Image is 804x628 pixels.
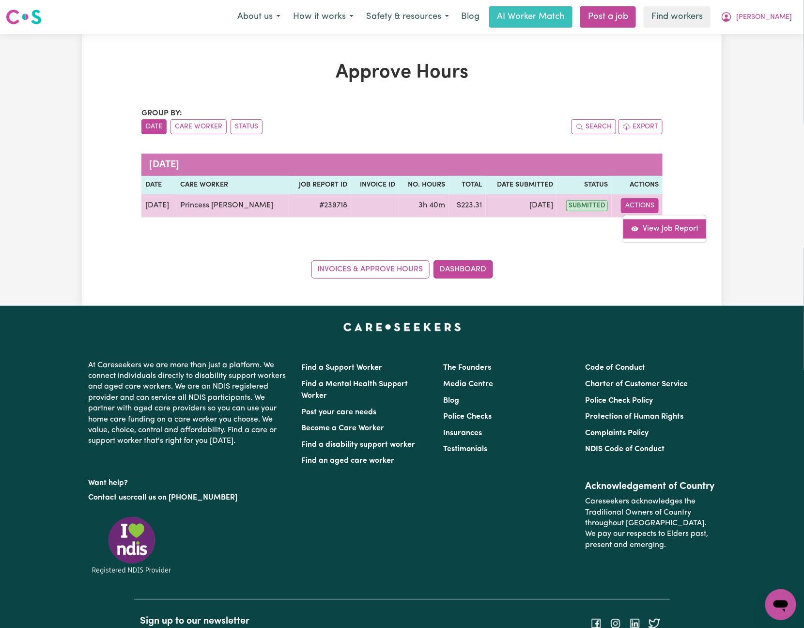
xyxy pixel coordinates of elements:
[443,429,482,437] a: Insurances
[287,7,360,27] button: How it works
[88,356,290,451] p: At Careseekers we are more than just a platform. We connect individuals directly to disability su...
[88,488,290,507] p: or
[141,110,182,117] span: Group by:
[586,429,649,437] a: Complaints Policy
[455,6,485,28] a: Blog
[590,619,602,627] a: Follow Careseekers on Facebook
[360,7,455,27] button: Safety & resources
[557,176,612,194] th: Status
[301,441,415,449] a: Find a disability support worker
[586,492,716,554] p: Careseekers acknowledges the Traditional Owners of Country throughout [GEOGRAPHIC_DATA]. We pay o...
[88,515,175,576] img: Registered NDIS provider
[141,176,176,194] th: Date
[301,380,408,400] a: Find a Mental Health Support Worker
[714,7,798,27] button: My Account
[586,445,665,453] a: NDIS Code of Conduct
[301,457,394,465] a: Find an aged care worker
[311,260,430,279] a: Invoices & Approve Hours
[586,364,646,372] a: Code of Conduct
[88,494,126,502] a: Contact us
[644,6,711,28] a: Find workers
[610,619,621,627] a: Follow Careseekers on Instagram
[301,364,382,372] a: Find a Support Worker
[443,397,459,405] a: Blog
[443,380,493,388] a: Media Centre
[170,119,227,134] button: sort invoices by care worker
[343,323,461,331] a: Careseekers home page
[580,6,636,28] a: Post a job
[443,364,491,372] a: The Founders
[140,615,396,627] h2: Sign up to our newsletter
[586,397,653,405] a: Police Check Policy
[141,61,663,84] h1: Approve Hours
[623,215,707,243] div: Actions
[418,202,445,209] span: 3 hours 40 minutes
[433,260,493,279] a: Dashboard
[6,8,42,26] img: Careseekers logo
[449,194,486,218] td: $ 223.31
[141,194,176,218] td: [DATE]
[623,219,706,238] a: View job report 239718
[486,194,557,218] td: [DATE]
[301,408,376,416] a: Post your care needs
[489,6,572,28] a: AI Worker Match
[612,176,663,194] th: Actions
[621,198,659,213] button: Actions
[586,413,684,421] a: Protection of Human Rights
[443,445,487,453] a: Testimonials
[629,619,641,627] a: Follow Careseekers on LinkedIn
[736,12,792,23] span: [PERSON_NAME]
[351,176,399,194] th: Invoice ID
[176,176,288,194] th: Care worker
[231,7,287,27] button: About us
[301,424,384,432] a: Become a Care Worker
[618,119,663,134] button: Export
[765,589,796,620] iframe: Button to launch messaging window
[586,380,688,388] a: Charter of Customer Service
[289,194,351,218] td: # 239718
[176,194,288,218] td: Princess [PERSON_NAME]
[134,494,237,502] a: call us on [PHONE_NUMBER]
[141,119,167,134] button: sort invoices by date
[141,154,663,176] caption: [DATE]
[443,413,492,421] a: Police Checks
[231,119,263,134] button: sort invoices by paid status
[399,176,449,194] th: No. Hours
[88,474,290,488] p: Want help?
[449,176,486,194] th: Total
[486,176,557,194] th: Date Submitted
[289,176,351,194] th: Job Report ID
[572,119,616,134] button: Search
[566,200,608,211] span: submitted
[586,481,716,492] h2: Acknowledgement of Country
[6,6,42,28] a: Careseekers logo
[649,619,660,627] a: Follow Careseekers on Twitter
